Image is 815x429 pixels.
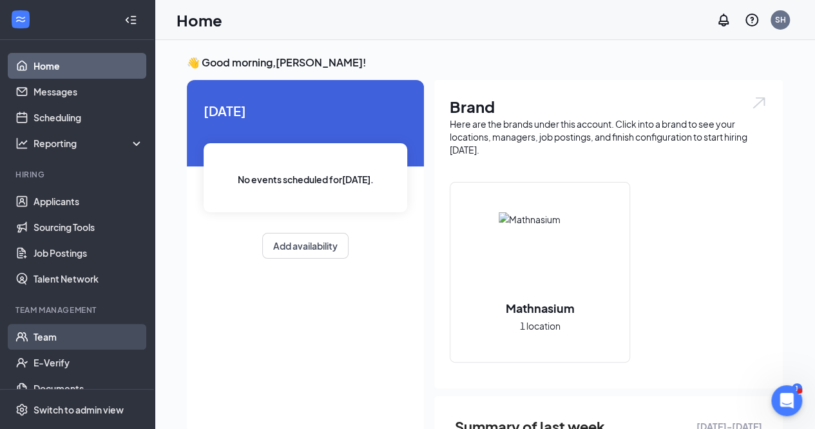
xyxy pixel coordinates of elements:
span: No events scheduled for [DATE] . [238,172,374,186]
a: Messages [34,79,144,105]
iframe: Intercom live chat [771,385,802,416]
h2: Mathnasium [493,300,588,316]
a: Talent Network [34,266,144,292]
div: Switch to admin view [34,403,124,416]
h1: Brand [450,95,767,117]
div: 1 [792,383,802,394]
svg: QuestionInfo [744,12,760,28]
a: Applicants [34,188,144,214]
a: E-Verify [34,350,144,375]
a: Scheduling [34,105,144,130]
div: Team Management [15,304,141,315]
a: Team [34,324,144,350]
span: 1 location [520,319,561,333]
div: Here are the brands under this account. Click into a brand to see your locations, managers, job p... [450,117,767,156]
a: Job Postings [34,240,144,266]
svg: Settings [15,403,28,416]
img: open.6027fd2a22e1237b5b06.svg [751,95,767,110]
svg: WorkstreamLogo [14,13,27,26]
div: Hiring [15,169,141,180]
h3: 👋 Good morning, [PERSON_NAME] ! [187,55,783,70]
div: SH [775,14,786,25]
svg: Notifications [716,12,731,28]
a: Home [34,53,144,79]
img: Mathnasium [499,212,581,295]
a: Sourcing Tools [34,214,144,240]
h1: Home [177,9,222,31]
svg: Collapse [124,14,137,26]
button: Add availability [262,233,349,259]
a: Documents [34,375,144,401]
div: Reporting [34,137,144,150]
span: [DATE] [204,101,407,121]
svg: Analysis [15,137,28,150]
